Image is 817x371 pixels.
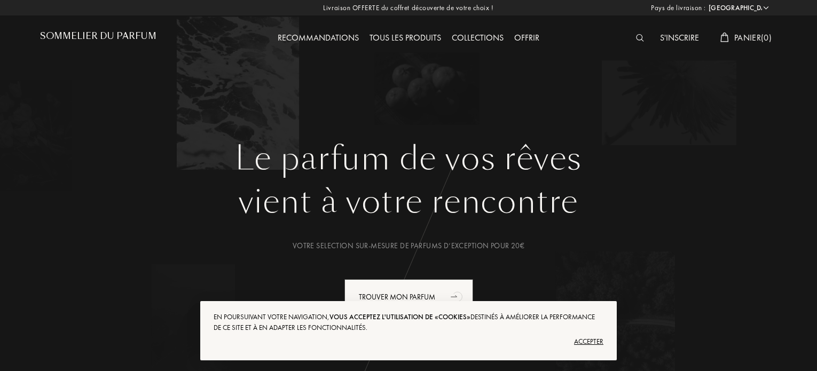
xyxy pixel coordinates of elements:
[336,279,481,315] a: Trouver mon parfumanimation
[720,33,729,42] img: cart_white.svg
[48,139,769,178] h1: Le parfum de vos rêves
[272,32,364,43] a: Recommandations
[651,3,706,13] span: Pays de livraison :
[509,31,545,45] div: Offrir
[214,333,603,350] div: Accepter
[364,31,446,45] div: Tous les produits
[446,31,509,45] div: Collections
[509,32,545,43] a: Offrir
[734,32,772,43] span: Panier ( 0 )
[655,31,704,45] div: S'inscrire
[344,279,473,315] div: Trouver mon parfum
[214,312,603,333] div: En poursuivant votre navigation, destinés à améliorer la performance de ce site et à en adapter l...
[364,32,446,43] a: Tous les produits
[636,34,644,42] img: search_icn_white.svg
[48,178,769,226] div: vient à votre rencontre
[40,31,156,45] a: Sommelier du Parfum
[329,312,470,321] span: vous acceptez l'utilisation de «cookies»
[655,32,704,43] a: S'inscrire
[40,31,156,41] h1: Sommelier du Parfum
[48,240,769,251] div: Votre selection sur-mesure de parfums d’exception pour 20€
[447,286,468,307] div: animation
[272,31,364,45] div: Recommandations
[446,32,509,43] a: Collections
